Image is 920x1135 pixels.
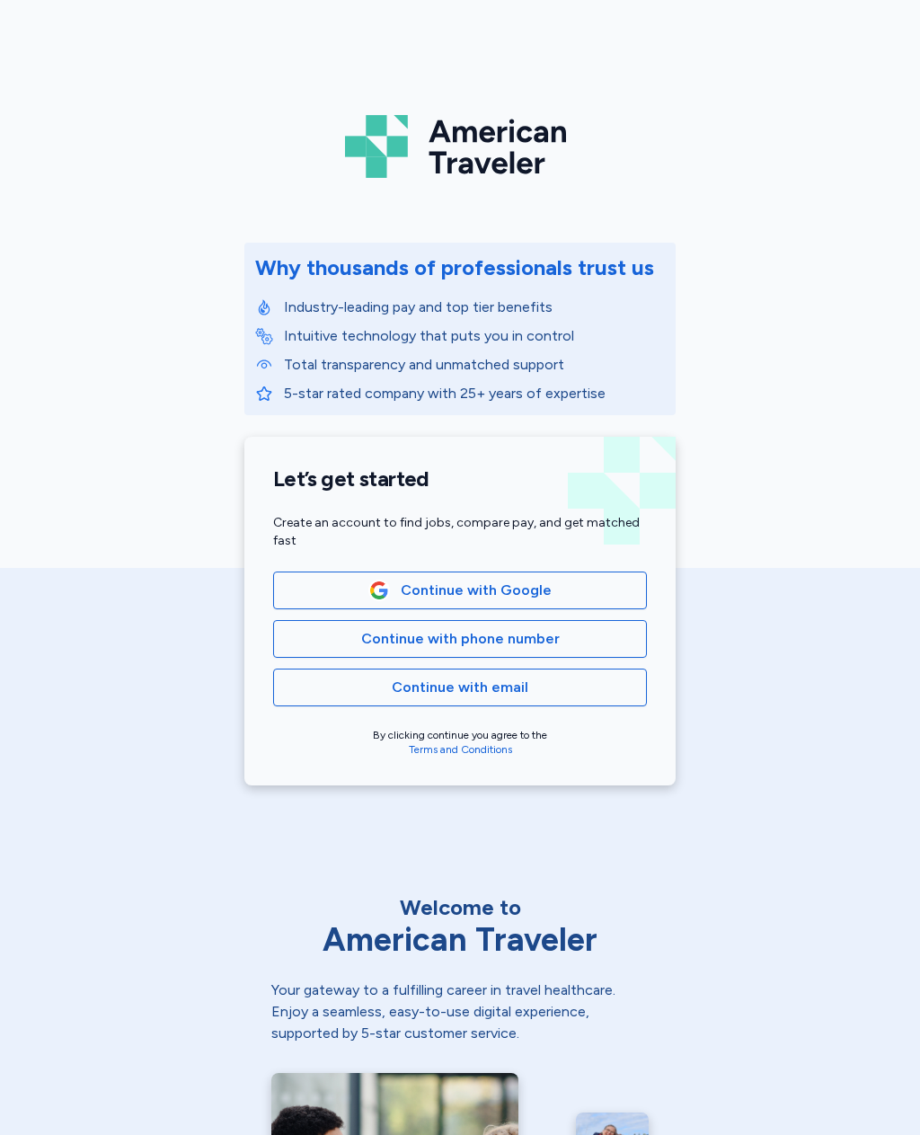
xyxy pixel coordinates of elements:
button: Continue with email [273,669,647,706]
span: Continue with phone number [361,628,560,650]
button: Continue with phone number [273,620,647,658]
img: Google Logo [369,581,389,600]
div: By clicking continue you agree to the [273,728,647,757]
p: Industry-leading pay and top tier benefits [284,297,665,318]
p: 5-star rated company with 25+ years of expertise [284,383,665,404]
span: Continue with Google [401,580,552,601]
button: Google LogoContinue with Google [273,572,647,609]
a: Terms and Conditions [409,743,512,756]
h1: Let’s get started [273,466,647,492]
span: Continue with email [392,677,528,698]
div: Your gateway to a fulfilling career in travel healthcare. Enjoy a seamless, easy-to-use digital e... [271,980,649,1044]
img: Logo [345,108,575,185]
div: Welcome to [271,893,649,922]
div: Create an account to find jobs, compare pay, and get matched fast [273,514,647,550]
p: Intuitive technology that puts you in control [284,325,665,347]
div: Why thousands of professionals trust us [255,253,654,282]
div: American Traveler [271,922,649,958]
p: Total transparency and unmatched support [284,354,665,376]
